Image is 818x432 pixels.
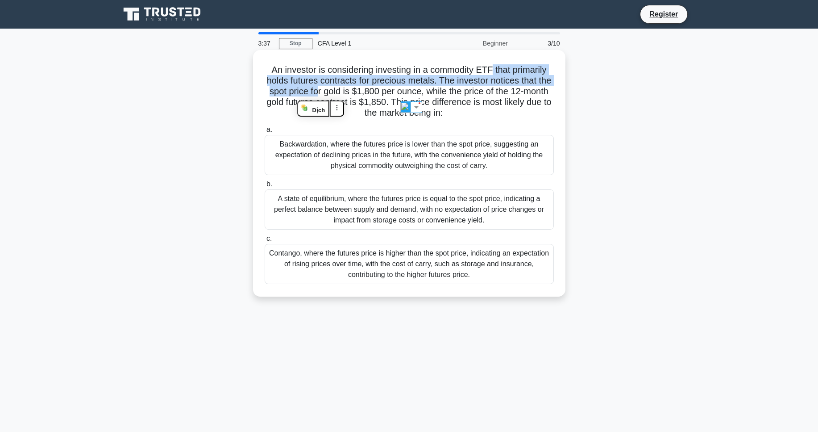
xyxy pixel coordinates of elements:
div: Contango, where the futures price is higher than the spot price, indicating an expectation of ris... [265,244,554,284]
a: Register [644,8,683,20]
span: a. [266,126,272,133]
div: Backwardation, where the futures price is lower than the spot price, suggesting an expectation of... [265,135,554,175]
h5: An investor is considering investing in a commodity ETF that primarily holds futures contracts fo... [264,64,555,119]
div: Beginner [435,34,513,52]
a: Stop [279,38,312,49]
div: CFA Level 1 [312,34,435,52]
span: c. [266,235,272,242]
div: 3/10 [513,34,565,52]
div: 3:37 [253,34,279,52]
div: A state of equilibrium, where the futures price is equal to the spot price, indicating a perfect ... [265,189,554,230]
span: b. [266,180,272,188]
